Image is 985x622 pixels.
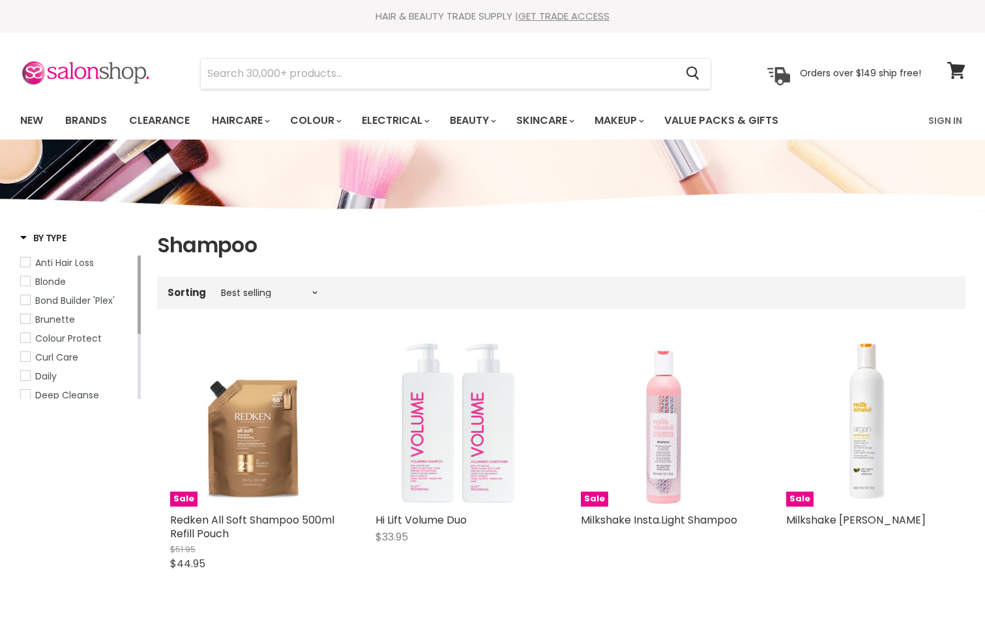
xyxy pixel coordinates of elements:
form: Product [200,58,711,89]
ul: Main menu [10,102,855,140]
a: Beauty [440,107,504,134]
span: $33.95 [375,529,408,544]
a: Daily [20,369,135,383]
a: Bond Builder 'Plex' [20,293,135,308]
img: Hi Lift Volume Duo [375,340,542,507]
nav: Main [4,102,982,140]
span: Sale [786,492,814,507]
img: Milkshake Insta.Light Shampoo [581,340,747,507]
span: $44.95 [170,556,205,571]
a: Brands [55,107,117,134]
a: Redken All Soft Shampoo 500ml Refill PouchSale [170,340,336,507]
a: Clearance [119,107,199,134]
span: $51.95 [170,543,196,555]
div: HAIR & BEAUTY TRADE SUPPLY | [4,10,982,23]
a: Milkshake Insta.Light ShampooSale [581,340,747,507]
a: Redken All Soft Shampoo 500ml Refill Pouch [170,512,334,541]
a: Curl Care [20,350,135,364]
p: Orders over $149 ship free! [800,67,921,79]
a: Milkshake Argan ShampooSale [786,340,952,507]
a: Haircare [202,107,278,134]
button: Search [676,59,711,89]
a: Hi Lift Volume Duo [375,512,467,527]
a: Milkshake Insta.Light Shampoo [581,512,737,527]
a: Skincare [507,107,582,134]
label: Sorting [168,287,206,298]
span: Colour Protect [35,332,102,345]
a: Milkshake [PERSON_NAME] [786,512,926,527]
a: Sign In [920,107,970,134]
img: Milkshake Argan Shampoo [786,340,952,507]
a: Brunette [20,312,135,327]
h1: Shampoo [157,231,965,259]
span: Blonde [35,275,66,288]
a: GET TRADE ACCESS [518,9,610,23]
span: Curl Care [35,351,78,364]
img: Redken All Soft Shampoo 500ml Refill Pouch [170,340,336,507]
a: Value Packs & Gifts [654,107,788,134]
span: Deep Cleanse [35,389,99,402]
a: Blonde [20,274,135,289]
a: Deep Cleanse [20,388,135,402]
span: Sale [170,492,198,507]
a: Makeup [585,107,652,134]
span: Anti Hair Loss [35,256,94,269]
a: Colour Protect [20,331,135,346]
span: Bond Builder 'Plex' [35,294,115,307]
h3: By Type [20,231,66,244]
a: New [10,107,53,134]
span: Daily [35,370,57,383]
span: Brunette [35,313,75,326]
a: Anti Hair Loss [20,256,135,270]
a: Colour [280,107,349,134]
span: Sale [581,492,608,507]
a: Electrical [352,107,437,134]
input: Search [201,59,676,89]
